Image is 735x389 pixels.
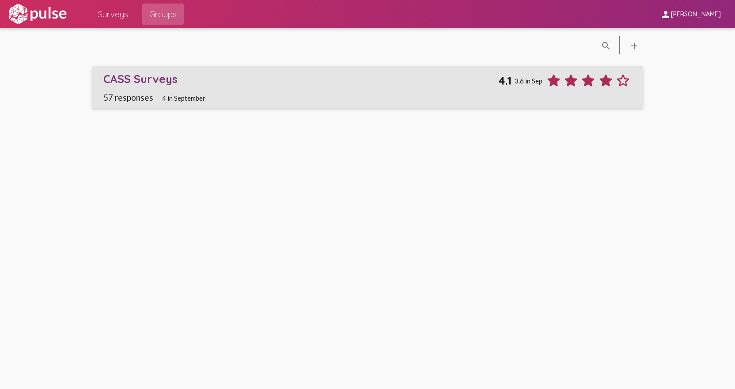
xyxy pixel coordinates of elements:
mat-icon: person [660,9,671,20]
button: language [625,36,643,54]
button: language [597,36,615,54]
mat-icon: language [601,41,611,51]
span: Groups [149,6,177,22]
span: 4.1 [498,74,511,87]
button: [PERSON_NAME] [653,6,728,22]
img: white-logo.svg [7,3,68,25]
span: 57 responses [103,92,153,102]
a: Groups [142,4,184,25]
span: Surveys [98,6,128,22]
span: 3.6 in Sep [515,77,542,85]
span: [PERSON_NAME] [671,11,721,19]
mat-icon: language [629,41,640,51]
a: CASS Surveys4.13.6 in Sep57 responses4 in September [92,66,643,108]
div: CASS Surveys [103,72,498,86]
span: 4 in September [162,94,205,102]
a: Surveys [91,4,135,25]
